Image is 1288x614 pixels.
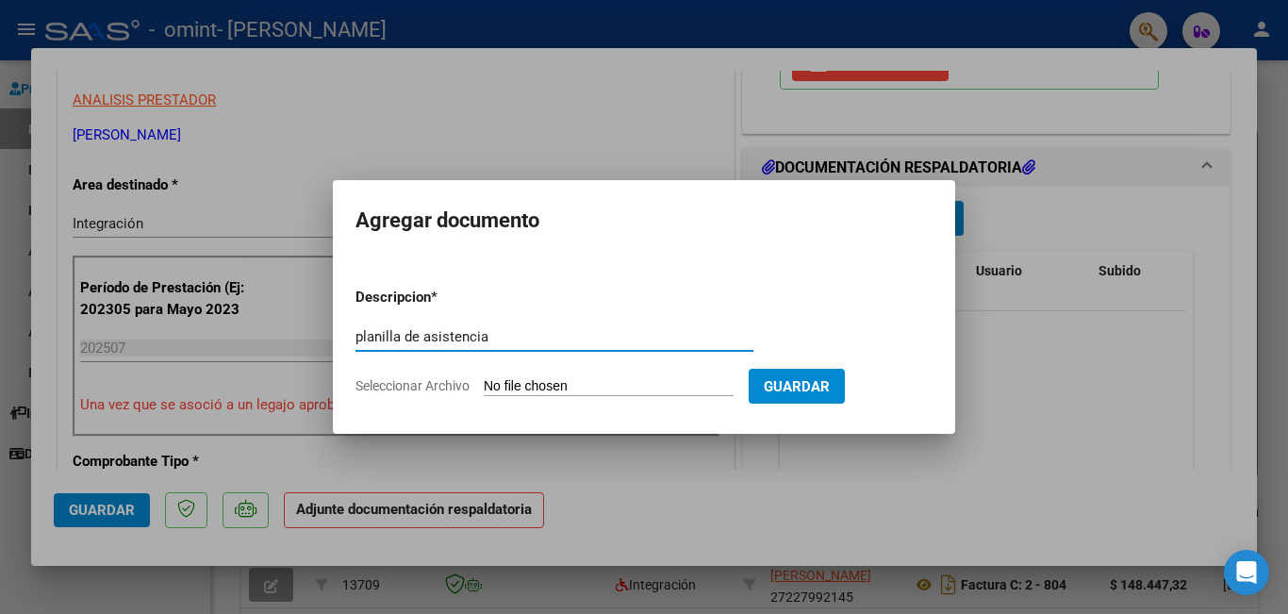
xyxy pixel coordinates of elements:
span: Guardar [764,378,830,395]
div: Open Intercom Messenger [1224,550,1269,595]
h2: Agregar documento [355,203,933,239]
p: Descripcion [355,287,529,308]
button: Guardar [749,369,845,404]
span: Seleccionar Archivo [355,378,470,393]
